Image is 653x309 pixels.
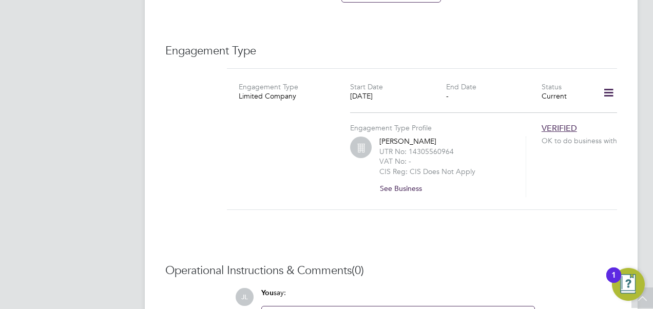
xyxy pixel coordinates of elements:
label: Start Date [350,82,383,91]
div: Current [542,91,589,101]
div: [DATE] [350,91,446,101]
label: Engagement Type Profile [350,123,432,132]
label: End Date [446,82,476,91]
label: Status [542,82,562,91]
div: Limited Company [239,91,334,101]
div: say: [261,288,535,306]
div: 1 [611,275,616,288]
h3: Operational Instructions & Comments [165,263,617,278]
label: CIS Reg: CIS Does Not Apply [379,167,475,176]
span: You [261,288,274,297]
span: (0) [352,263,364,277]
button: See Business [379,180,430,197]
span: JL [236,288,254,306]
label: Engagement Type [239,82,298,91]
div: [PERSON_NAME] [379,137,513,197]
label: VAT No: - [379,157,411,166]
button: Open Resource Center, 1 new notification [612,268,645,301]
div: - [446,91,542,101]
span: OK to do business with [542,136,621,145]
span: VERIFIED [542,123,577,133]
h3: Engagement Type [165,44,617,59]
label: UTR No: 14305560964 [379,147,454,156]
